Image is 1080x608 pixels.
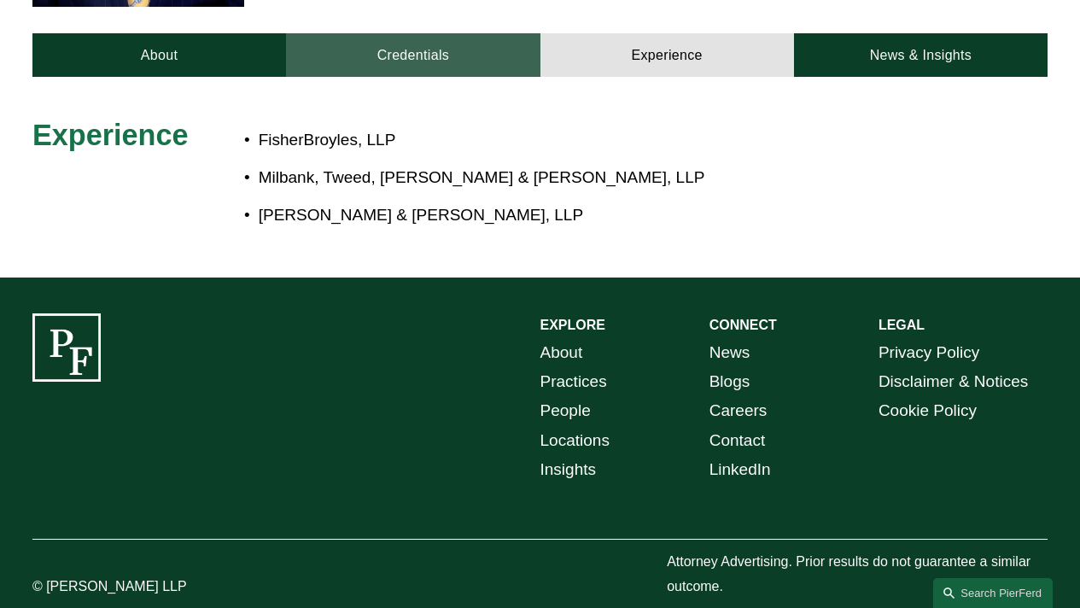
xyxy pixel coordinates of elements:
[709,318,777,332] strong: CONNECT
[879,318,925,332] strong: LEGAL
[709,426,766,455] a: Contact
[32,119,189,151] span: Experience
[259,201,921,230] p: [PERSON_NAME] & [PERSON_NAME], LLP
[667,550,1048,599] p: Attorney Advertising. Prior results do not guarantee a similar outcome.
[286,33,540,77] a: Credentials
[32,575,244,599] p: © [PERSON_NAME] LLP
[259,126,921,155] p: FisherBroyles, LLP
[259,163,921,192] p: Milbank, Tweed, [PERSON_NAME] & [PERSON_NAME], LLP
[879,396,977,425] a: Cookie Policy
[709,367,750,396] a: Blogs
[933,578,1053,608] a: Search this site
[540,33,794,77] a: Experience
[879,338,979,367] a: Privacy Policy
[540,455,597,484] a: Insights
[709,338,750,367] a: News
[794,33,1048,77] a: News & Insights
[879,367,1028,396] a: Disclaimer & Notices
[540,426,610,455] a: Locations
[709,455,771,484] a: LinkedIn
[540,318,605,332] strong: EXPLORE
[540,396,591,425] a: People
[540,338,583,367] a: About
[32,33,286,77] a: About
[709,396,768,425] a: Careers
[540,367,607,396] a: Practices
